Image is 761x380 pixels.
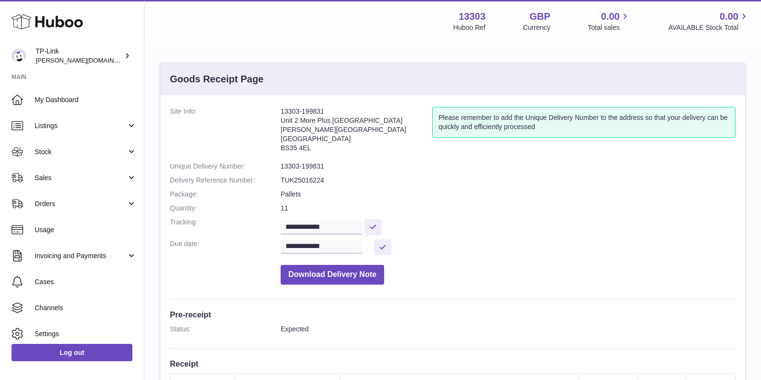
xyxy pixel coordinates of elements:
a: 0.00 Total sales [588,10,631,32]
a: Log out [12,344,132,361]
dd: 11 [281,204,735,213]
div: Currency [523,23,551,32]
div: Please remember to add the Unique Delivery Number to the address so that your delivery can be qui... [432,107,735,138]
span: Usage [35,225,137,235]
dt: Tracking: [170,218,281,235]
span: Total sales [588,23,631,32]
strong: GBP [529,10,550,23]
span: Cases [35,277,137,287]
span: My Dashboard [35,95,137,105]
span: AVAILABLE Stock Total [668,23,749,32]
dt: Quantity: [170,204,281,213]
h3: Receipt [170,358,735,369]
span: Stock [35,147,127,157]
span: Invoicing and Payments [35,251,127,261]
a: 0.00 AVAILABLE Stock Total [668,10,749,32]
dd: 13303-199831 [281,162,735,171]
strong: 13303 [459,10,486,23]
span: Listings [35,121,127,131]
dd: Expected [281,325,735,334]
dt: Delivery Reference Number: [170,176,281,185]
span: 0.00 [601,10,620,23]
dt: Unique Delivery Number: [170,162,281,171]
span: [PERSON_NAME][DOMAIN_NAME][EMAIL_ADDRESS][DOMAIN_NAME] [36,56,243,64]
dt: Site Info: [170,107,281,157]
img: susie.li@tp-link.com [12,49,26,63]
span: Settings [35,329,137,339]
div: TP-Link [36,47,122,65]
dt: Due date: [170,239,281,255]
dd: TUK25016224 [281,176,735,185]
dd: Pallets [281,190,735,199]
dt: Package: [170,190,281,199]
span: Orders [35,199,127,209]
h3: Pre-receipt [170,309,735,320]
address: 13303-199831 Unit 2 More Plus [GEOGRAPHIC_DATA] [PERSON_NAME][GEOGRAPHIC_DATA] [GEOGRAPHIC_DATA] ... [281,107,432,157]
span: Channels [35,303,137,313]
span: 0.00 [720,10,738,23]
dt: Status: [170,325,281,334]
h3: Goods Receipt Page [170,73,264,86]
button: Download Delivery Note [281,265,384,285]
span: Sales [35,173,127,183]
div: Huboo Ref [453,23,486,32]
